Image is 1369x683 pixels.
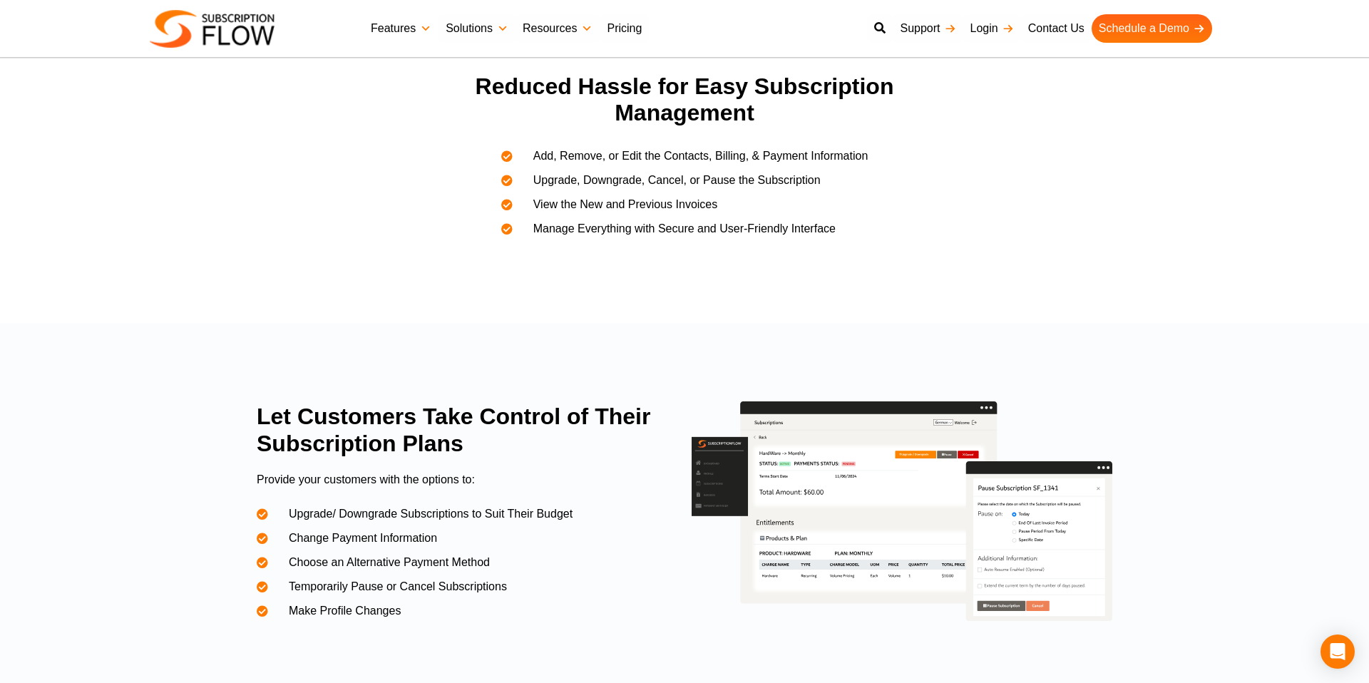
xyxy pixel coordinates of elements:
span: Manage Everything with Secure and User-Friendly Interface [516,220,836,237]
a: Support [893,14,963,43]
span: Upgrade/ Downgrade Subscriptions to Suit Their Budget [271,505,573,523]
a: Resources [516,14,600,43]
span: Choose an Alternative Payment Method [271,554,490,571]
span: Upgrade, Downgrade, Cancel, or Pause the Subscription [516,172,821,189]
span: View the New and Previous Invoices [516,196,718,213]
a: Features [364,14,439,43]
a: Solutions [439,14,516,43]
span: Change Payment Information [271,530,437,547]
div: Open Intercom Messenger [1321,635,1355,669]
a: Login [963,14,1021,43]
img: Subscriptionflow [150,10,275,48]
a: Contact Us [1021,14,1092,43]
a: Schedule a Demo [1092,14,1212,43]
img: Let Customers Take Control of Their Subscription Plans [692,401,1112,621]
p: Provide your customers with the options to: [257,471,667,488]
a: Pricing [600,14,649,43]
span: Add, Remove, or Edit the Contacts, Billing, & Payment Information [516,148,868,165]
span: Temporarily Pause or Cancel Subscriptions [271,578,507,595]
h2: Let Customers Take Control of Their Subscription Plans [257,403,667,457]
span: Make Profile Changes [271,602,401,620]
h2: Reduced Hassle for Easy Subscription Management [406,73,963,126]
